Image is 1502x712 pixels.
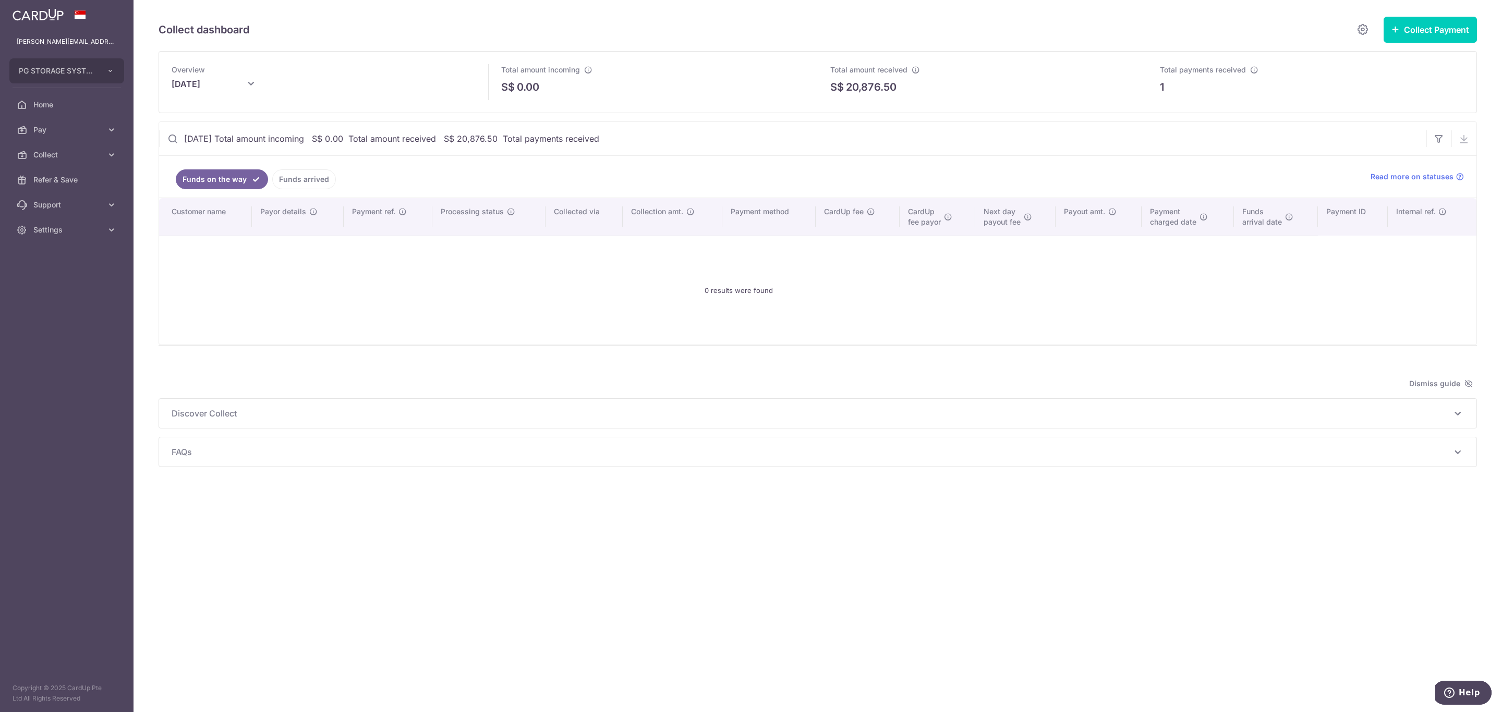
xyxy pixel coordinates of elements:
a: Funds on the way [176,169,268,189]
span: S$ [830,79,844,95]
p: 20,876.50 [846,79,897,95]
span: Collection amt. [631,206,683,217]
span: Help [23,7,45,17]
div: 0 results were found [172,244,1305,336]
h5: Collect dashboard [159,21,249,38]
span: Total amount received [830,65,907,74]
p: Discover Collect [172,407,1464,420]
button: PG STORAGE SYSTEMS PTE. LTD. [9,58,124,83]
span: Settings [33,225,102,235]
span: Total amount incoming [501,65,580,74]
p: [PERSON_NAME][EMAIL_ADDRESS][PERSON_NAME][DOMAIN_NAME] [17,36,117,47]
input: Search [159,122,1426,155]
span: Support [33,200,102,210]
span: Internal ref. [1396,206,1435,217]
span: FAQs [172,446,1451,458]
span: Processing status [441,206,504,217]
span: Discover Collect [172,407,1451,420]
span: PG STORAGE SYSTEMS PTE. LTD. [19,66,96,76]
span: Funds arrival date [1242,206,1282,227]
span: Read more on statuses [1371,171,1453,182]
span: Payor details [260,206,306,217]
span: Refer & Save [33,175,102,185]
p: 1 [1160,79,1164,95]
span: Total payments received [1160,65,1246,74]
th: Payment ID [1318,198,1388,236]
span: Collect [33,150,102,160]
span: CardUp fee payor [908,206,941,227]
span: Pay [33,125,102,135]
th: Customer name [159,198,252,236]
span: CardUp fee [824,206,864,217]
button: Collect Payment [1384,17,1477,43]
span: Payment charged date [1150,206,1196,227]
a: Funds arrived [272,169,336,189]
a: Read more on statuses [1371,171,1464,182]
th: Collected via [546,198,623,236]
span: Dismiss guide [1409,377,1473,390]
th: Payment method [722,198,815,236]
p: 0.00 [517,79,539,95]
span: Payment ref. [352,206,395,217]
span: Next day payout fee [984,206,1021,227]
span: Overview [172,65,205,74]
span: Payout amt. [1064,206,1105,217]
iframe: Opens a widget where you can find more information [1435,681,1492,707]
span: S$ [501,79,515,95]
img: CardUp [13,8,64,21]
span: Home [33,100,102,110]
p: FAQs [172,446,1464,458]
